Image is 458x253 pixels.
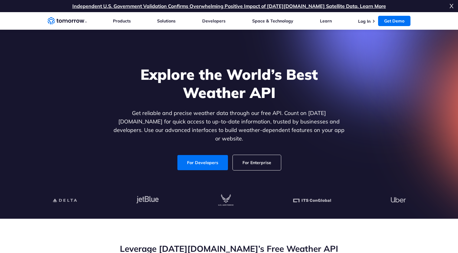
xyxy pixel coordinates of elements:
a: Products [113,18,131,24]
a: Log In [358,19,371,24]
a: Independent U.S. Government Validation Confirms Overwhelming Positive Impact of [DATE][DOMAIN_NAM... [72,3,386,9]
a: Developers [202,18,226,24]
h1: Explore the World’s Best Weather API [112,65,346,102]
a: For Enterprise [233,155,281,170]
a: Home link [48,16,87,25]
a: Solutions [157,18,176,24]
a: Learn [320,18,332,24]
a: Get Demo [378,16,410,26]
p: Get reliable and precise weather data through our free API. Count on [DATE][DOMAIN_NAME] for quic... [112,109,346,143]
a: Space & Technology [252,18,293,24]
a: For Developers [177,155,228,170]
